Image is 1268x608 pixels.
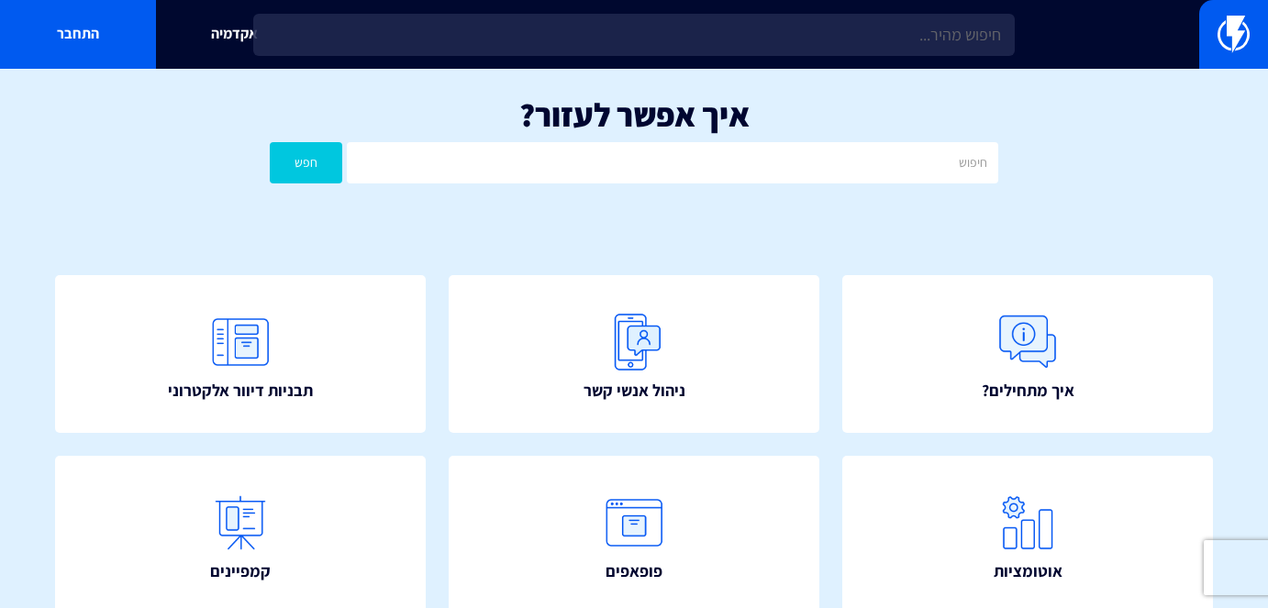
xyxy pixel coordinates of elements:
button: חפש [270,142,342,183]
span: אוטומציות [994,559,1062,583]
span: איך מתחילים? [982,379,1074,403]
span: פופאפים [606,559,662,583]
a: איך מתחילים? [842,275,1213,433]
h1: איך אפשר לעזור? [28,96,1240,133]
span: קמפיינים [210,559,271,583]
a: ניהול אנשי קשר [449,275,819,433]
span: ניהול אנשי קשר [584,379,685,403]
span: תבניות דיוור אלקטרוני [168,379,313,403]
input: חיפוש [347,142,997,183]
a: תבניות דיוור אלקטרוני [55,275,426,433]
input: חיפוש מהיר... [253,14,1014,56]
